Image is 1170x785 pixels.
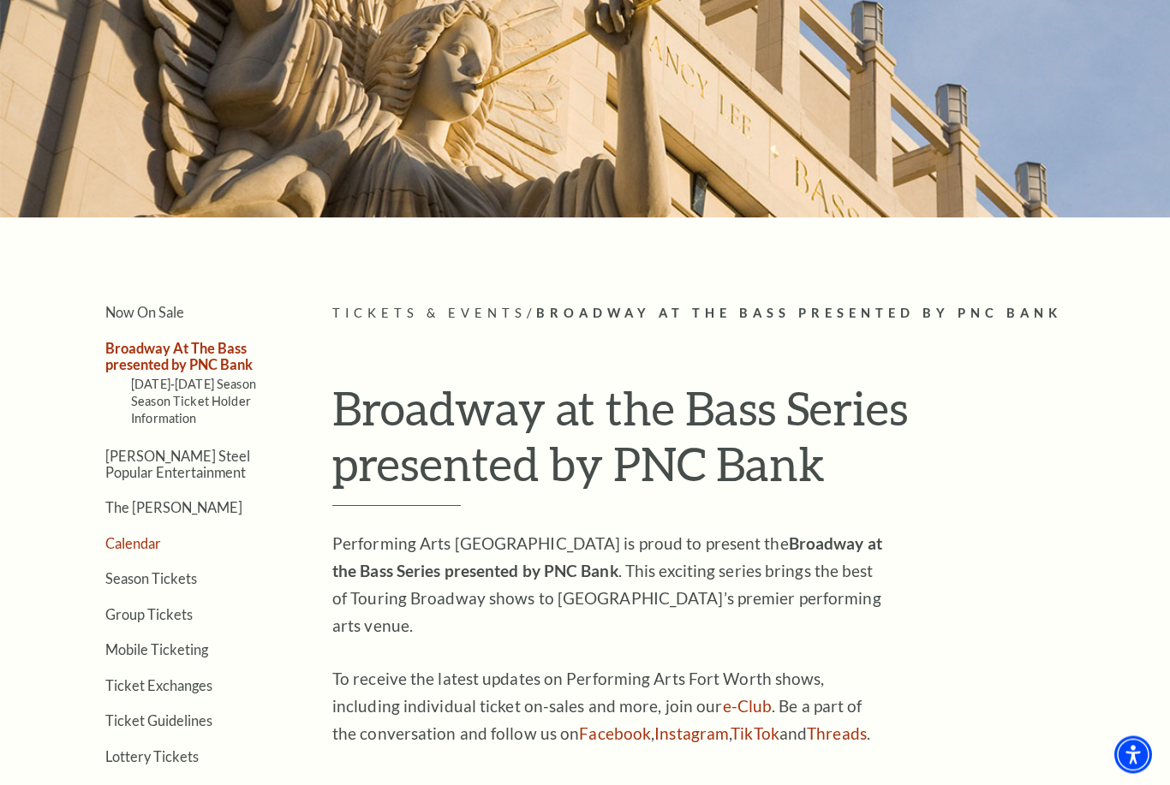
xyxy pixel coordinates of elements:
[105,500,242,516] a: The [PERSON_NAME]
[579,724,651,744] a: Facebook - open in a new tab
[105,536,161,552] a: Calendar
[731,724,779,744] a: TikTok - open in a new tab
[105,449,250,481] a: [PERSON_NAME] Steel Popular Entertainment
[807,724,867,744] a: Threads - open in a new tab
[332,306,527,321] span: Tickets & Events
[654,724,729,744] a: Instagram - open in a new tab
[105,713,212,729] a: Ticket Guidelines
[105,305,184,321] a: Now On Sale
[332,666,889,748] p: To receive the latest updates on Performing Arts Fort Worth shows, including individual ticket on...
[1114,736,1152,774] div: Accessibility Menu
[332,531,889,640] p: Performing Arts [GEOGRAPHIC_DATA] is proud to present the . This exciting series brings the best ...
[105,571,197,587] a: Season Tickets
[723,697,773,717] a: e-Club
[105,642,208,658] a: Mobile Ticketing
[105,749,199,765] a: Lottery Tickets
[332,304,1116,325] p: /
[105,678,212,694] a: Ticket Exchanges
[131,395,251,426] a: Season Ticket Holder Information
[105,341,253,373] a: Broadway At The Bass presented by PNC Bank
[105,607,193,623] a: Group Tickets
[332,534,882,581] strong: Broadway at the Bass Series presented by PNC Bank
[536,306,1062,321] span: Broadway At The Bass presented by PNC Bank
[131,378,256,392] a: [DATE]-[DATE] Season
[332,381,1116,507] h1: Broadway at the Bass Series presented by PNC Bank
